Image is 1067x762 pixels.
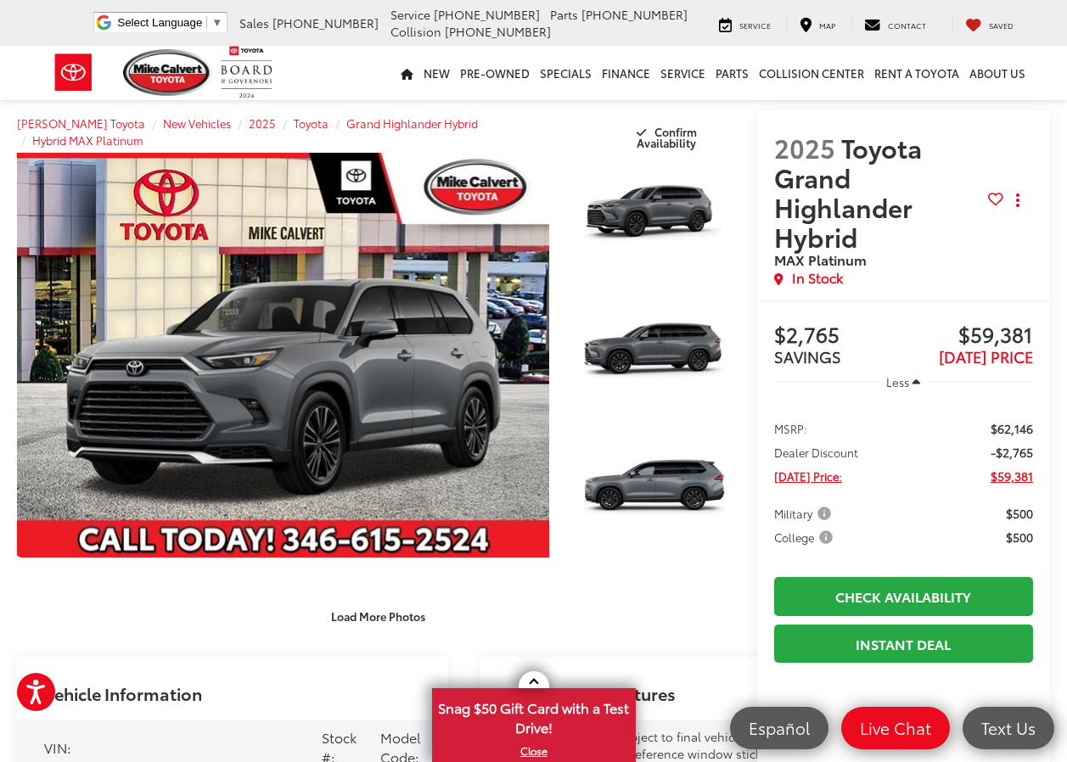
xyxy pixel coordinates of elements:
[819,20,835,31] span: Map
[888,20,926,31] span: Contact
[346,115,478,131] a: Grand Highlander Hybrid
[566,428,741,559] img: 2025 Toyota Grand Highlander Hybrid Hybrid MAX Platinum
[774,577,1033,615] a: Check Availability
[774,529,839,546] button: College
[710,46,754,100] a: Parts
[390,23,441,40] span: Collision
[44,684,202,703] h2: Vehicle Information
[566,289,741,421] img: 2025 Toyota Grand Highlander Hybrid Hybrid MAX Platinum
[637,124,696,150] span: Confirm Availability
[774,249,867,269] span: MAX Platinum
[568,153,739,282] a: Expand Photo 1
[319,601,437,630] button: Load More Photos
[963,707,1054,749] a: Text Us
[294,115,329,131] a: Toyota
[390,6,430,23] span: Service
[991,444,1033,461] span: -$2,765
[774,129,835,165] span: 2025
[117,16,202,29] span: Select Language
[706,15,783,32] a: Service
[568,291,739,420] a: Expand Photo 2
[535,46,597,100] a: Specials
[879,367,929,397] button: Less
[434,6,540,23] span: [PHONE_NUMBER]
[1003,186,1033,216] button: Actions
[455,46,535,100] a: Pre-Owned
[774,505,834,522] span: Military
[964,46,1030,100] a: About Us
[568,429,739,557] a: Expand Photo 3
[1006,529,1033,546] span: $500
[206,16,207,29] span: ​
[123,49,213,96] img: Mike Calvert Toyota
[581,6,688,23] span: [PHONE_NUMBER]
[774,444,858,461] span: Dealer Discount
[740,717,818,738] span: Español
[17,153,549,557] a: Expand Photo 0
[939,345,1033,367] span: [DATE] PRICE
[239,14,269,31] span: Sales
[774,625,1033,663] a: Instant Deal
[774,345,841,367] span: SAVINGS
[774,129,922,255] span: Toyota Grand Highlander Hybrid
[774,529,836,546] span: College
[991,468,1033,485] span: $59,381
[869,46,964,100] a: Rent a Toyota
[42,45,105,100] img: Toyota
[550,6,578,23] span: Parts
[396,46,418,100] a: Home
[249,115,276,131] a: 2025
[851,717,940,738] span: Live Chat
[903,323,1033,349] span: $59,381
[774,420,807,437] span: MSRP:
[989,20,1014,31] span: Saved
[754,46,869,100] a: Collision Center
[418,46,455,100] a: New
[886,374,909,389] span: Less
[792,268,843,288] span: In Stock
[1016,193,1019,207] span: dropdown dots
[774,505,837,522] button: Military
[272,14,379,31] span: [PHONE_NUMBER]
[730,707,828,749] a: Español
[445,23,551,40] span: [PHONE_NUMBER]
[774,323,904,349] span: $2,765
[739,20,771,31] span: Service
[12,152,555,559] img: 2025 Toyota Grand Highlander Hybrid Hybrid MAX Platinum
[163,115,231,131] a: New Vehicles
[973,717,1044,738] span: Text Us
[774,468,842,485] span: [DATE] Price:
[787,15,848,32] a: Map
[211,16,222,29] span: ▼
[841,707,950,749] a: Live Chat
[851,15,939,32] a: Contact
[655,46,710,100] a: Service
[434,690,634,742] span: Snag $50 Gift Card with a Test Drive!
[32,132,143,148] a: Hybrid MAX Platinum
[952,15,1026,32] a: My Saved Vehicles
[991,420,1033,437] span: $62,146
[117,16,222,29] a: Select Language​
[597,46,655,100] a: Finance
[1006,505,1033,522] span: $500
[598,117,740,147] button: Confirm Availability
[566,151,741,283] img: 2025 Toyota Grand Highlander Hybrid Hybrid MAX Platinum
[17,115,145,131] a: [PERSON_NAME] Toyota
[44,737,71,757] span: VIN:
